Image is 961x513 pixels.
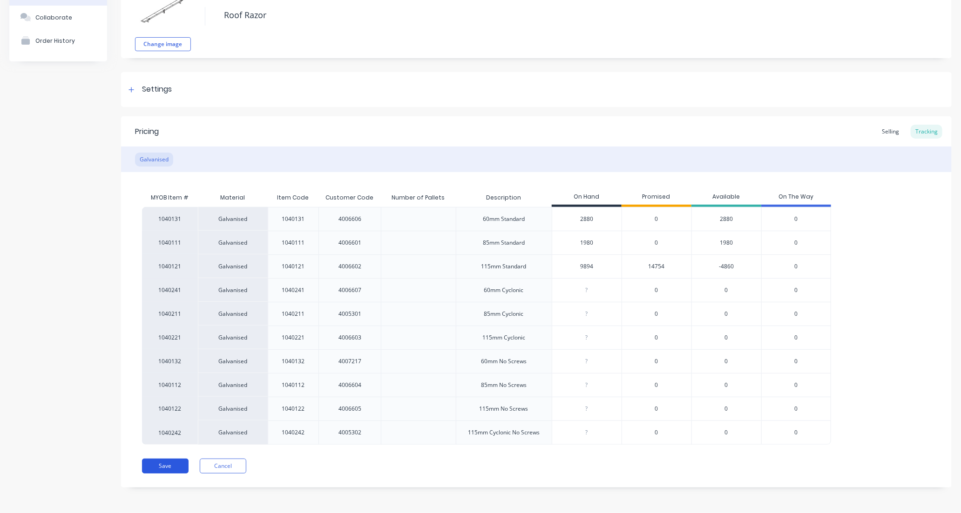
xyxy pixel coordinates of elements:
span: 14754 [649,262,665,271]
span: 0 [794,333,798,342]
div: 1040121 [142,254,198,278]
div: 115mm Cyclonic No Screws [468,428,540,437]
div: MYOB Item # [142,188,198,207]
div: 0 [691,373,761,397]
div: 1040131 [282,215,305,223]
span: 0 [655,215,658,223]
div: 60mm Cyclonic [484,286,524,294]
div: 1040241 [282,286,305,294]
div: 1040211 [282,310,305,318]
div: Available [691,188,761,207]
span: 0 [655,310,658,318]
span: 0 [655,357,658,366]
div: ? [552,373,622,397]
span: 0 [794,357,798,366]
div: Order History [35,37,75,44]
div: 0 [691,349,761,373]
div: 4006605 [338,405,361,413]
div: Galvanised [198,302,268,326]
div: Galvanised [198,278,268,302]
span: 0 [655,405,658,413]
div: 4006601 [338,239,361,247]
div: 1040111 [142,231,198,254]
div: 4006604 [338,381,361,389]
span: 0 [794,215,798,223]
div: 115mm Cyclonic [482,333,525,342]
div: 0 [691,326,761,349]
div: 1040112 [282,381,305,389]
textarea: Roof Razor [219,4,861,26]
div: 4007217 [338,357,361,366]
span: 0 [794,381,798,389]
div: Promised [622,188,691,207]
span: 0 [794,286,798,294]
div: Material [198,188,268,207]
div: 1040132 [282,357,305,366]
span: 0 [655,381,658,389]
div: 60mm No Screws [481,357,527,366]
div: 0 [691,278,761,302]
button: Order History [9,29,107,52]
div: 2880 [691,207,761,231]
div: 1040221 [282,333,305,342]
div: 1980 [691,231,761,254]
div: 115mm Standard [481,262,527,271]
div: Number of Pallets [384,186,452,209]
div: Selling [877,125,904,139]
div: 0 [691,397,761,420]
div: 1040242 [282,428,305,437]
span: 0 [655,239,658,247]
div: 1040111 [282,239,305,247]
span: 0 [794,262,798,271]
button: Save [142,459,189,473]
div: Pricing [135,126,159,137]
div: 1040121 [282,262,305,271]
div: Galvanised [198,254,268,278]
div: 1040122 [142,397,198,420]
div: Galvanised [198,397,268,420]
div: 9894 [552,255,622,278]
div: 1040221 [142,326,198,349]
div: Galvanised [135,153,173,167]
div: 1040241 [142,278,198,302]
div: 1040242 [142,420,198,445]
button: Cancel [200,459,246,473]
div: ? [552,279,622,302]
span: 0 [655,286,658,294]
span: 0 [655,333,658,342]
div: ? [552,397,622,420]
div: 1980 [552,231,622,254]
button: Collaborate [9,6,107,29]
div: Galvanised [198,373,268,397]
div: Galvanised [198,349,268,373]
div: -4860 [691,254,761,278]
div: Galvanised [198,207,268,231]
div: On The Way [761,188,831,207]
div: 4005302 [338,428,361,437]
div: 4005301 [338,310,361,318]
span: 0 [655,428,658,437]
div: 4006606 [338,215,361,223]
div: 4006607 [338,286,361,294]
div: ? [552,302,622,326]
div: 1040112 [142,373,198,397]
div: On Hand [552,188,622,207]
div: 2880 [552,207,622,231]
span: 0 [794,428,798,437]
span: 0 [794,405,798,413]
div: Galvanised [198,420,268,445]
div: 85mm No Screws [481,381,527,389]
button: Change image [135,37,191,51]
div: 4006603 [338,333,361,342]
div: Item Code [270,186,316,209]
div: 85mm Cyclonic [484,310,524,318]
span: 0 [794,310,798,318]
div: Galvanised [198,231,268,254]
span: 0 [794,239,798,247]
div: 0 [691,420,761,445]
div: Settings [142,84,172,95]
div: 115mm No Screws [480,405,528,413]
div: 1040131 [142,207,198,231]
div: 1040122 [282,405,305,413]
div: 1040132 [142,349,198,373]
